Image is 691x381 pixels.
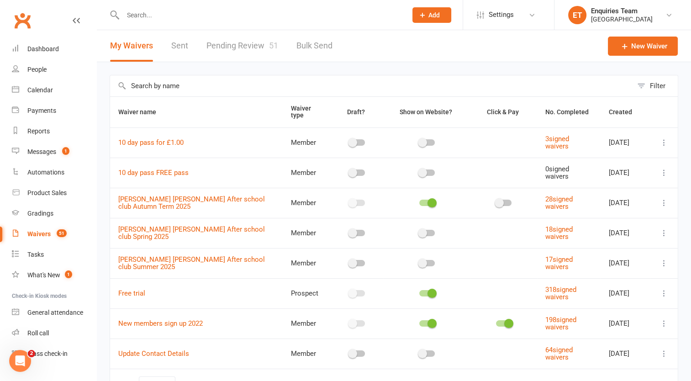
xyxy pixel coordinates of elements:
[27,230,51,238] div: Waivers
[12,244,96,265] a: Tasks
[12,59,96,80] a: People
[601,339,650,369] td: [DATE]
[118,349,189,358] a: Update Contact Details
[601,278,650,308] td: [DATE]
[27,66,47,73] div: People
[12,101,96,121] a: Payments
[489,5,514,25] span: Settings
[27,86,53,94] div: Calendar
[27,271,60,279] div: What's New
[12,142,96,162] a: Messages 1
[27,210,53,217] div: Gradings
[601,158,650,188] td: [DATE]
[118,108,166,116] span: Waiver name
[339,106,375,117] button: Draft?
[118,169,189,177] a: 10 day pass FREE pass
[12,302,96,323] a: General attendance kiosk mode
[27,127,50,135] div: Reports
[537,97,601,127] th: No. Completed
[391,106,462,117] button: Show on Website?
[12,121,96,142] a: Reports
[601,308,650,339] td: [DATE]
[118,289,145,297] a: Free trial
[283,248,331,278] td: Member
[27,309,83,316] div: General attendance
[608,37,678,56] a: New Waiver
[171,30,188,62] a: Sent
[650,80,665,91] div: Filter
[428,11,440,19] span: Add
[269,41,278,50] span: 51
[601,127,650,158] td: [DATE]
[412,7,451,23] button: Add
[479,106,529,117] button: Click & Pay
[283,308,331,339] td: Member
[118,319,203,328] a: New members sign up 2022
[283,188,331,218] td: Member
[545,346,573,362] a: 64signed waivers
[12,80,96,101] a: Calendar
[27,107,56,114] div: Payments
[347,108,365,116] span: Draft?
[601,188,650,218] td: [DATE]
[283,278,331,308] td: Prospect
[296,30,332,62] a: Bulk Send
[65,270,72,278] span: 1
[27,251,44,258] div: Tasks
[12,224,96,244] a: Waivers 51
[545,225,573,241] a: 18signed waivers
[12,344,96,364] a: Class kiosk mode
[118,195,265,211] a: [PERSON_NAME] [PERSON_NAME] After school club Autumn Term 2025
[12,323,96,344] a: Roll call
[110,30,153,62] button: My Waivers
[118,138,184,147] a: 10 day pass for £1.00
[283,158,331,188] td: Member
[545,165,569,181] span: 0 signed waivers
[9,350,31,372] iframe: Intercom live chat
[487,108,519,116] span: Click & Pay
[591,15,653,23] div: [GEOGRAPHIC_DATA]
[601,248,650,278] td: [DATE]
[28,350,35,357] span: 2
[609,108,642,116] span: Created
[57,229,67,237] span: 51
[27,329,49,337] div: Roll call
[27,169,64,176] div: Automations
[283,97,331,127] th: Waiver type
[118,106,166,117] button: Waiver name
[11,9,34,32] a: Clubworx
[545,135,569,151] a: 3signed waivers
[110,75,633,96] input: Search by name
[545,286,576,302] a: 318signed waivers
[545,195,573,211] a: 28signed waivers
[62,147,69,155] span: 1
[12,265,96,286] a: What's New1
[545,255,573,271] a: 17signed waivers
[27,189,67,196] div: Product Sales
[118,255,265,271] a: [PERSON_NAME] [PERSON_NAME] After school club Summer 2025
[120,9,401,21] input: Search...
[27,148,56,155] div: Messages
[27,350,68,357] div: Class check-in
[206,30,278,62] a: Pending Review51
[633,75,678,96] button: Filter
[601,218,650,248] td: [DATE]
[27,45,59,53] div: Dashboard
[118,225,265,241] a: [PERSON_NAME] [PERSON_NAME] After school club Spring 2025
[283,127,331,158] td: Member
[12,183,96,203] a: Product Sales
[400,108,452,116] span: Show on Website?
[609,106,642,117] button: Created
[591,7,653,15] div: Enquiries Team
[545,316,576,332] a: 198signed waivers
[283,339,331,369] td: Member
[283,218,331,248] td: Member
[12,39,96,59] a: Dashboard
[12,162,96,183] a: Automations
[12,203,96,224] a: Gradings
[568,6,586,24] div: ET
